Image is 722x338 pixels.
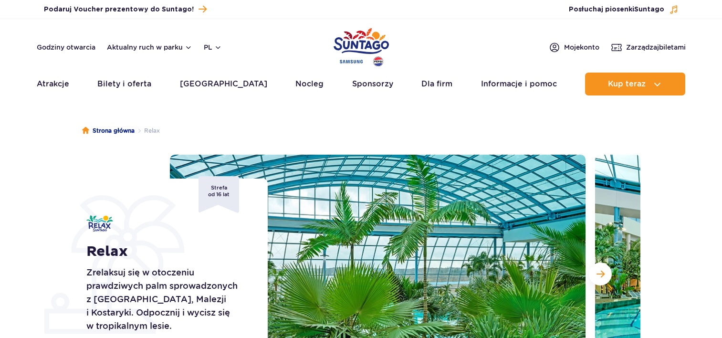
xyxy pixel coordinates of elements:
a: Atrakcje [37,73,69,95]
a: Park of Poland [334,24,389,68]
span: Suntago [634,6,664,13]
button: Kup teraz [585,73,685,95]
span: Posłuchaj piosenki [569,5,664,14]
span: Zarządzaj biletami [626,42,686,52]
span: Strefa od 16 lat [199,176,239,213]
a: Podaruj Voucher prezentowy do Suntago! [44,3,207,16]
span: Moje konto [564,42,599,52]
a: Informacje i pomoc [481,73,557,95]
span: Podaruj Voucher prezentowy do Suntago! [44,5,194,14]
button: Aktualny ruch w parku [107,43,192,51]
button: pl [204,42,222,52]
a: Sponsorzy [352,73,393,95]
a: Zarządzajbiletami [611,42,686,53]
a: Strona główna [82,126,135,136]
button: Posłuchaj piosenkiSuntago [569,5,679,14]
p: Zrelaksuj się w otoczeniu prawdziwych palm sprowadzonych z [GEOGRAPHIC_DATA], Malezji i Kostaryki... [86,266,246,333]
h1: Relax [86,243,246,260]
a: Nocleg [295,73,324,95]
a: [GEOGRAPHIC_DATA] [180,73,267,95]
a: Godziny otwarcia [37,42,95,52]
a: Dla firm [421,73,452,95]
li: Relax [135,126,160,136]
img: Relax [86,215,113,232]
button: Następny slajd [589,263,612,285]
a: Mojekonto [549,42,599,53]
a: Bilety i oferta [97,73,151,95]
span: Kup teraz [608,80,646,88]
